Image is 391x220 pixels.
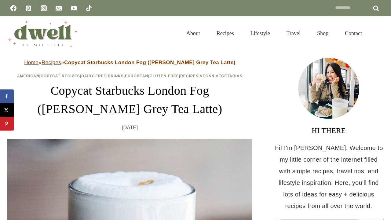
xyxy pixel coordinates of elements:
a: Recipes [180,74,199,78]
a: European [125,74,148,78]
span: | | | | | | | | [17,74,243,78]
h1: Copycat Starbucks London Fog ([PERSON_NAME] Grey Tea Latte) [7,82,252,118]
span: » » [24,60,236,65]
a: Gluten-Free [149,74,179,78]
a: YouTube [68,2,80,14]
a: Email [53,2,65,14]
button: View Search Form [373,28,384,38]
a: Instagram [38,2,50,14]
a: Pinterest [22,2,35,14]
p: Hi! I'm [PERSON_NAME]. Welcome to my little corner of the internet filled with simple recipes, tr... [274,142,384,212]
a: Vegan [200,74,214,78]
a: Lifestyle [242,23,278,44]
a: Drinks [108,74,124,78]
a: TikTok [83,2,95,14]
strong: Copycat Starbucks London Fog ([PERSON_NAME] Grey Tea Latte) [64,60,236,65]
a: Recipes [42,60,61,65]
a: Travel [278,23,309,44]
a: Copycat Recipes [41,74,80,78]
a: Contact [337,23,370,44]
a: Facebook [7,2,20,14]
time: [DATE] [122,123,138,132]
a: Recipes [208,23,242,44]
a: Shop [309,23,337,44]
a: Dairy-Free [81,74,106,78]
a: Home [24,60,38,65]
h3: HI THERE [274,125,384,136]
a: About [178,23,208,44]
img: DWELL by michelle [7,19,78,47]
a: American [17,74,39,78]
nav: Primary Navigation [178,23,370,44]
a: Vegetarian [216,74,243,78]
